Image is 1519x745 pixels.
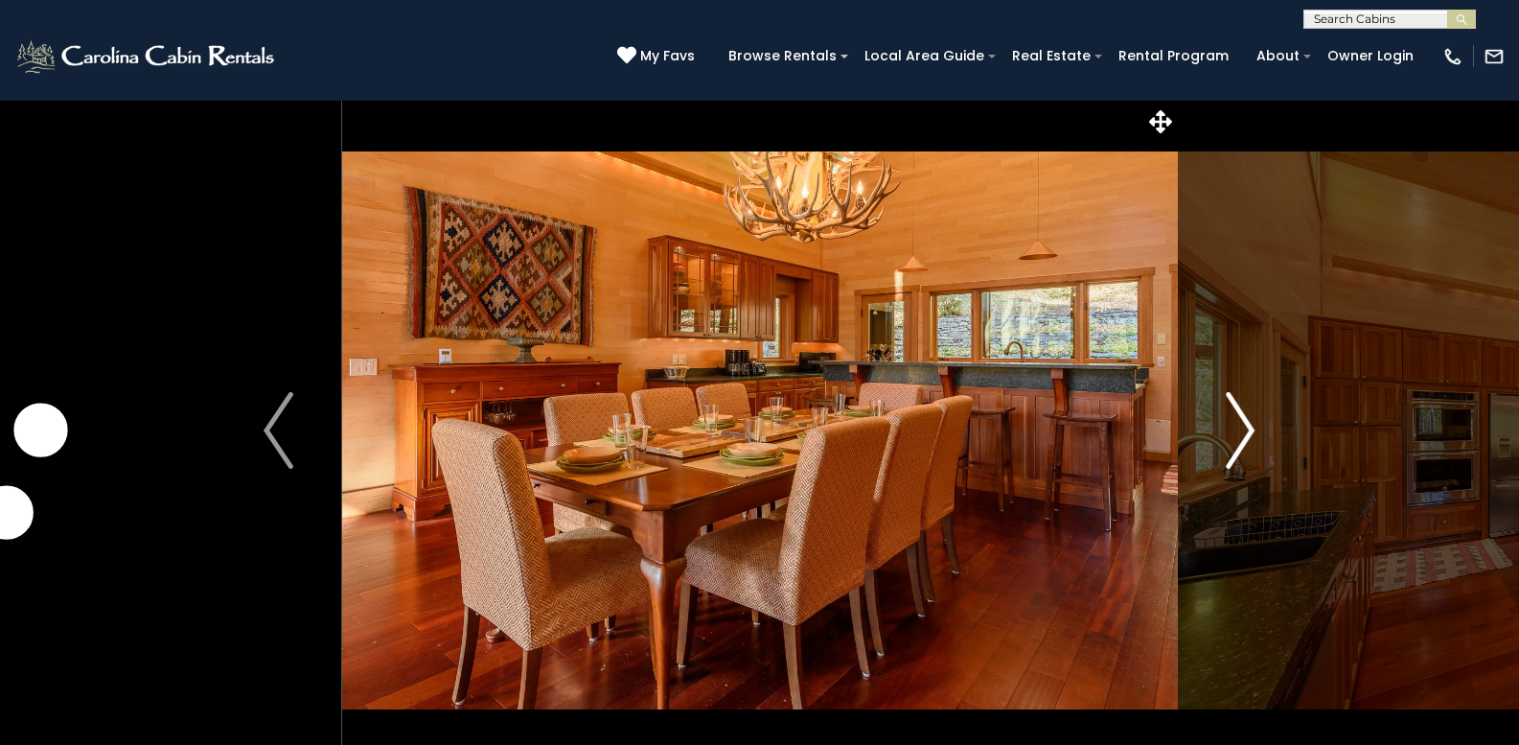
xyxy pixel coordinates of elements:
[1109,41,1238,71] a: Rental Program
[1247,41,1309,71] a: About
[264,392,292,469] img: arrow
[640,46,695,66] span: My Favs
[719,41,846,71] a: Browse Rentals
[855,41,994,71] a: Local Area Guide
[1484,46,1505,67] img: mail-regular-white.png
[1226,392,1254,469] img: arrow
[1318,41,1423,71] a: Owner Login
[1442,46,1463,67] img: phone-regular-white.png
[14,37,280,76] img: White-1-2.png
[617,46,700,67] a: My Favs
[1002,41,1100,71] a: Real Estate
